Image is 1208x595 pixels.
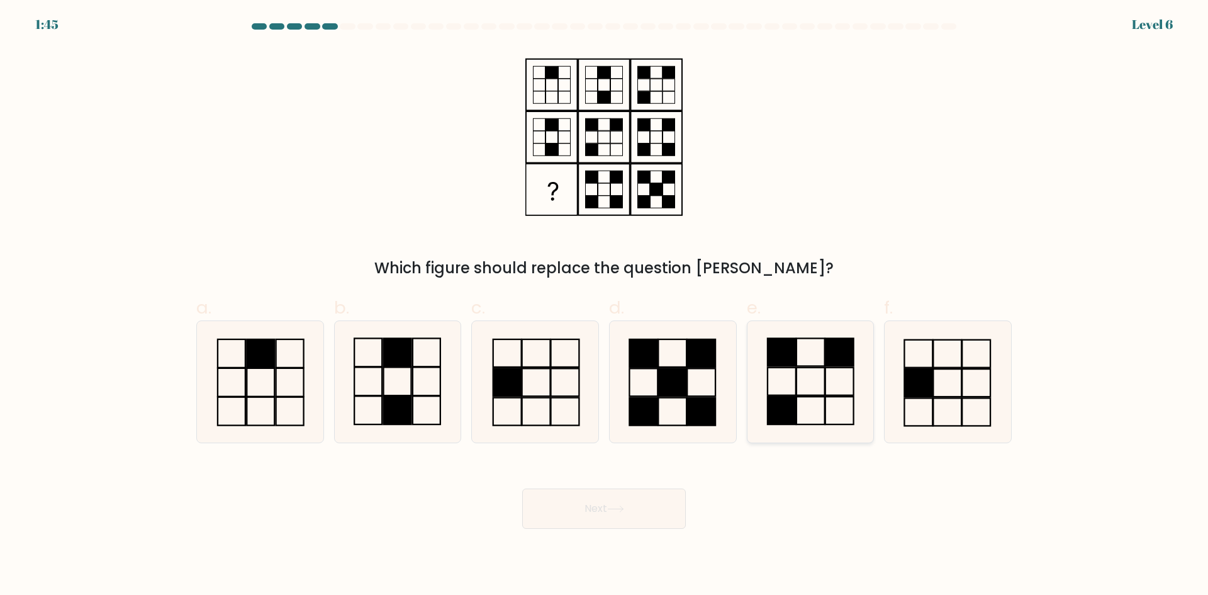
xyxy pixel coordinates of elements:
[522,489,686,529] button: Next
[334,295,349,320] span: b.
[1132,15,1173,34] div: Level 6
[609,295,624,320] span: d.
[884,295,893,320] span: f.
[35,15,59,34] div: 1:45
[204,257,1004,280] div: Which figure should replace the question [PERSON_NAME]?
[471,295,485,320] span: c.
[747,295,761,320] span: e.
[196,295,211,320] span: a.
